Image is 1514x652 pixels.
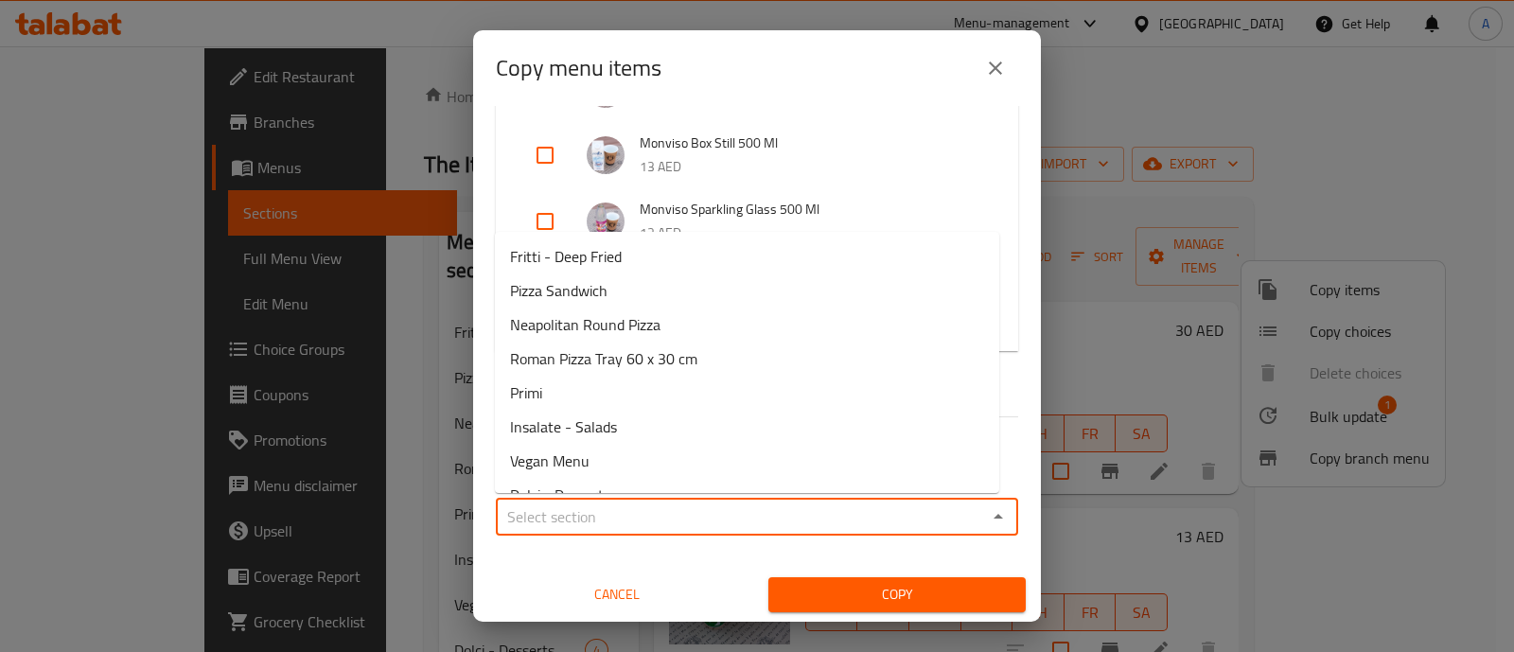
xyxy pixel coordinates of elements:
[783,583,1011,607] span: Copy
[510,415,617,438] span: Insalate - Salads
[587,203,625,240] img: Monviso Sparkling Glass 500 Ml
[973,45,1018,91] button: close
[985,503,1012,530] button: Close
[496,53,661,83] h2: Copy menu items
[768,577,1026,612] button: Copy
[510,279,607,302] span: Pizza Sandwich
[510,347,697,370] span: Roman Pizza Tray 60 x 30 cm
[502,503,981,530] input: Select section
[510,245,622,268] span: Fritti - Deep Fried
[640,132,980,155] span: Monviso Box Still 500 Ml
[510,381,542,404] span: Primi
[510,313,660,336] span: Neapolitan Round Pizza
[496,583,738,607] span: Cancel
[640,221,980,245] p: 13 AED
[640,155,980,179] p: 13 AED
[587,136,625,174] img: Monviso Box Still 500 Ml
[510,484,610,506] span: Dolci - Desserts
[510,449,590,472] span: Vegan Menu
[640,198,980,221] span: Monviso Sparkling Glass 500 Ml
[488,577,746,612] button: Cancel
